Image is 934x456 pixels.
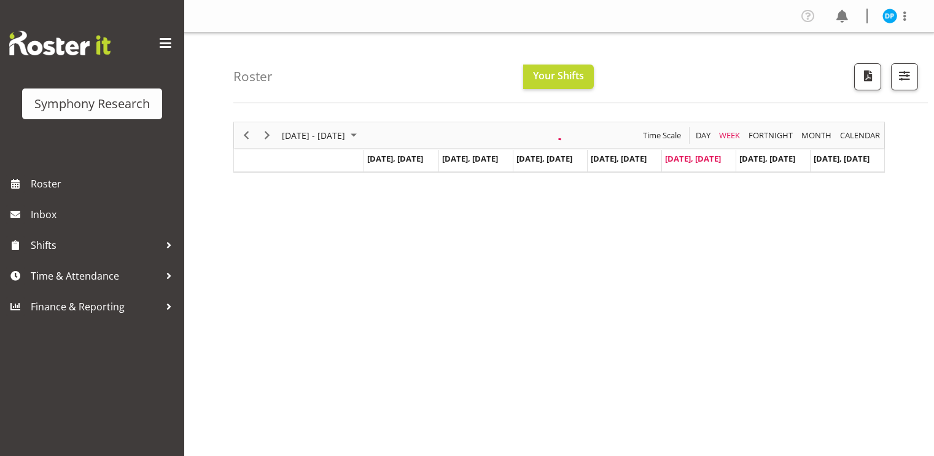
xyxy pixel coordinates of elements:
[31,267,160,285] span: Time & Attendance
[882,9,897,23] img: divyadeep-parmar11611.jpg
[233,69,273,84] h4: Roster
[233,122,885,173] div: Timeline Week of August 15, 2025
[31,175,178,193] span: Roster
[31,236,160,254] span: Shifts
[34,95,150,113] div: Symphony Research
[854,63,881,90] button: Download a PDF of the roster according to the set date range.
[523,65,594,89] button: Your Shifts
[31,205,178,224] span: Inbox
[31,297,160,316] span: Finance & Reporting
[533,69,584,82] span: Your Shifts
[9,31,111,55] img: Rosterit website logo
[891,63,918,90] button: Filter Shifts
